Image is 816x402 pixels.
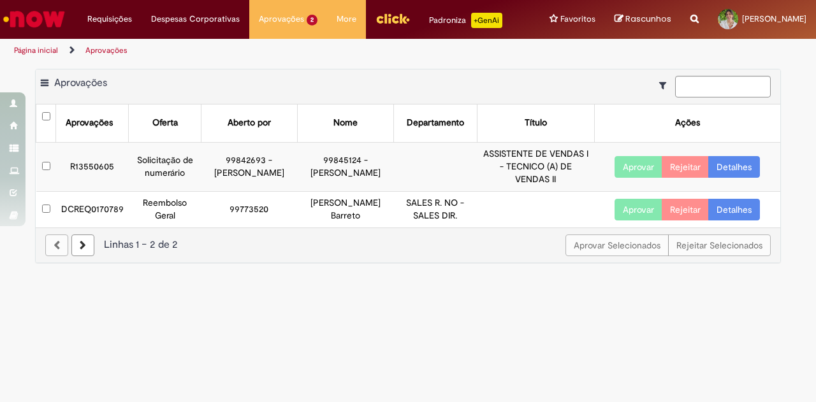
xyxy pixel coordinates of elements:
a: Detalhes [708,199,760,220]
i: Mostrar filtros para: Suas Solicitações [659,81,673,90]
ul: Trilhas de página [10,39,534,62]
img: ServiceNow [1,6,67,32]
div: Oferta [152,117,178,129]
img: click_logo_yellow_360x200.png [375,9,410,28]
div: Nome [333,117,358,129]
span: Aprovações [259,13,304,25]
div: Ações [675,117,700,129]
td: Solicitação de numerário [129,142,201,191]
a: Aprovações [85,45,127,55]
div: Aprovações [66,117,113,129]
button: Rejeitar [662,199,709,220]
th: Aprovações [56,104,129,142]
span: [PERSON_NAME] [742,13,806,24]
span: Requisições [87,13,132,25]
a: Detalhes [708,156,760,178]
div: Departamento [407,117,464,129]
td: 99845124 - [PERSON_NAME] [298,142,393,191]
a: Página inicial [14,45,58,55]
div: Título [525,117,547,129]
button: Rejeitar [662,156,709,178]
td: Reembolso Geral [129,191,201,227]
a: Rascunhos [615,13,671,25]
td: 99842693 - [PERSON_NAME] [201,142,297,191]
div: Linhas 1 − 2 de 2 [45,238,771,252]
td: R13550605 [56,142,129,191]
td: ASSISTENTE DE VENDAS I - TECNICO (A) DE VENDAS II [477,142,594,191]
p: +GenAi [471,13,502,28]
span: More [337,13,356,25]
button: Aprovar [615,156,662,178]
td: 99773520 [201,191,297,227]
span: 2 [307,15,317,25]
span: Rascunhos [625,13,671,25]
span: Despesas Corporativas [151,13,240,25]
td: SALES R. NO - SALES DIR. [393,191,477,227]
span: Favoritos [560,13,595,25]
div: Aberto por [228,117,271,129]
td: DCREQ0170789 [56,191,129,227]
div: Padroniza [429,13,502,28]
button: Aprovar [615,199,662,220]
td: [PERSON_NAME] Barreto [298,191,393,227]
span: Aprovações [54,76,107,89]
